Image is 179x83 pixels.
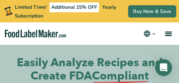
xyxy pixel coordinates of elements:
span: Yearly Subscription [15,4,116,19]
div: Open Intercom Messenger [155,59,172,76]
span: Additional 15% OFF [49,2,99,12]
a: menu [157,22,179,45]
button: Change language [143,29,157,38]
span: Compliant [92,69,149,83]
a: Buy Now & Save [128,5,176,18]
a: Food Label Maker homepage [5,30,66,38]
span: Limited Time! [15,4,46,11]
